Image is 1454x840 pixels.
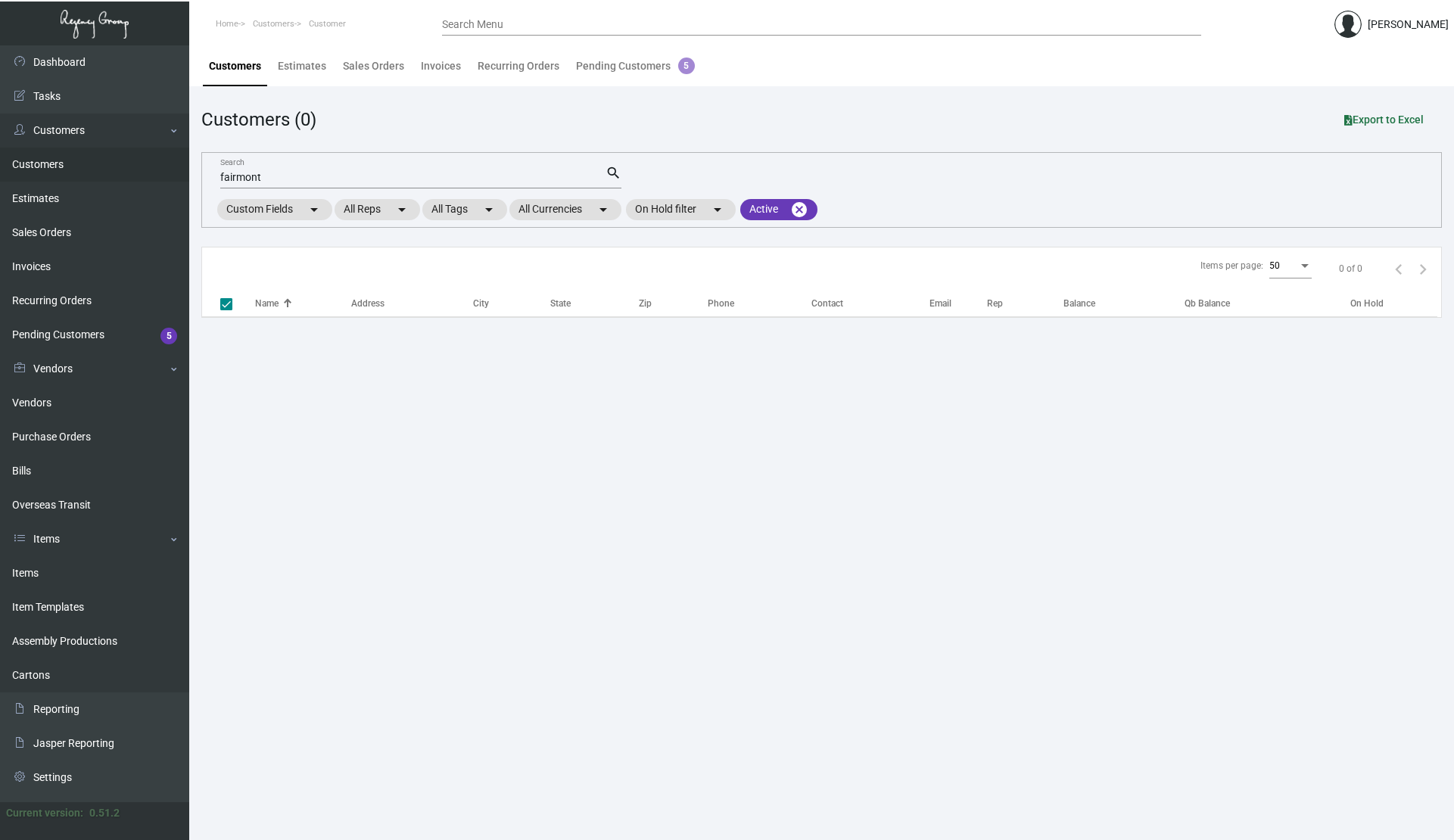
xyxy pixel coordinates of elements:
[639,297,652,310] div: Zip
[550,297,571,310] div: State
[421,58,461,74] div: Invoices
[811,297,929,310] div: Contact
[708,201,727,219] mat-icon: arrow_drop_down
[576,58,695,74] div: Pending Customers
[1368,17,1449,33] div: [PERSON_NAME]
[550,297,639,310] div: State
[811,297,843,310] div: Contact
[1339,262,1362,275] div: 0 of 0
[1063,297,1182,310] div: Balance
[509,199,621,220] mat-chip: All Currencies
[201,106,316,133] div: Customers (0)
[708,297,734,310] div: Phone
[6,805,83,821] div: Current version:
[987,297,1063,310] div: Rep
[253,19,294,29] span: Customers
[626,199,736,220] mat-chip: On Hold filter
[422,199,507,220] mat-chip: All Tags
[309,19,346,29] span: Customer
[1185,297,1230,310] div: Qb Balance
[217,199,332,220] mat-chip: Custom Fields
[639,297,708,310] div: Zip
[929,290,986,316] th: Email
[606,164,621,182] mat-icon: search
[1332,106,1436,133] button: Export to Excel
[987,297,1003,310] div: Rep
[1411,257,1435,281] button: Next page
[1200,259,1263,272] div: Items per page:
[351,297,385,310] div: Address
[89,805,120,821] div: 0.51.2
[351,297,473,310] div: Address
[1063,297,1095,310] div: Balance
[1185,297,1347,310] div: Qb Balance
[478,58,559,74] div: Recurring Orders
[209,58,261,74] div: Customers
[594,201,612,219] mat-icon: arrow_drop_down
[1344,114,1424,126] span: Export to Excel
[1334,11,1362,38] img: admin@bootstrapmaster.com
[1387,257,1411,281] button: Previous page
[740,199,817,220] mat-chip: Active
[1269,261,1312,272] mat-select: Items per page:
[255,297,351,310] div: Name
[278,58,326,74] div: Estimates
[305,201,323,219] mat-icon: arrow_drop_down
[1350,290,1437,316] th: On Hold
[473,297,489,310] div: City
[1269,260,1280,271] span: 50
[480,201,498,219] mat-icon: arrow_drop_down
[216,19,238,29] span: Home
[335,199,420,220] mat-chip: All Reps
[473,297,550,310] div: City
[708,297,812,310] div: Phone
[790,201,808,219] mat-icon: cancel
[393,201,411,219] mat-icon: arrow_drop_down
[255,297,279,310] div: Name
[343,58,404,74] div: Sales Orders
